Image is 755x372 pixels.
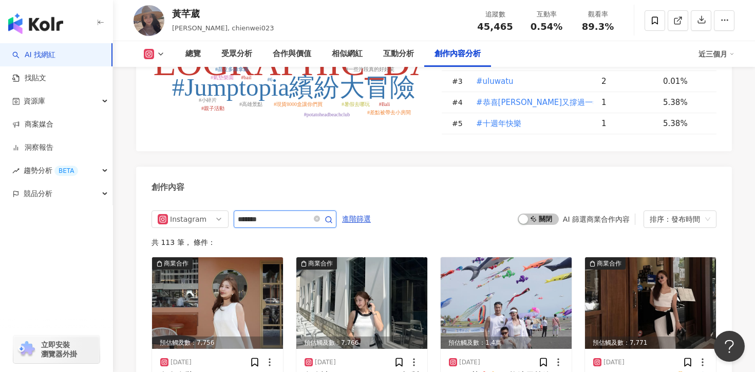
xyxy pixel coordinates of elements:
div: 互動率 [527,9,566,20]
tspan: #差點被帶去小房間 [367,110,411,115]
img: chrome extension [16,341,36,358]
div: # 4 [452,97,467,108]
div: [DATE] [171,358,192,367]
span: close-circle [314,215,320,224]
iframe: Help Scout Beacon - Open [714,331,745,362]
div: 5.38% [663,97,706,108]
button: #恭喜[PERSON_NAME]又撐過一年了 [476,92,609,113]
span: 45,465 [477,21,513,32]
tspan: #高雄景點 [239,101,262,107]
div: 觀看率 [578,9,617,20]
span: #恭喜[PERSON_NAME]又撐過一年了 [476,97,608,108]
span: [PERSON_NAME], chienwei023 [172,24,274,32]
tspan: #potatoheadbeachclub [304,112,350,117]
div: [DATE] [459,358,480,367]
tspan: #小碎片 [199,97,217,103]
div: post-image商業合作預估觸及數：7,766 [296,257,427,349]
div: 5.38% [663,118,706,129]
div: post-image商業合作預估觸及數：7,756 [152,257,283,349]
div: 0.01% [663,76,706,87]
div: 近三個月 [699,46,734,62]
img: post-image [296,257,427,349]
div: 預估觸及數：7,771 [585,336,716,349]
a: 洞察報告 [12,143,53,153]
div: AI 篩選商業合作內容 [563,215,630,223]
tspan: #一些片段真的好好笑 [346,66,394,72]
button: #十週年快樂 [476,113,522,134]
div: 商業合作 [597,258,621,269]
div: post-image商業合作預估觸及數：7,771 [585,257,716,349]
span: 進階篩選 [342,211,371,227]
div: 相似網紅 [332,48,363,60]
span: 立即安裝 瀏覽器外掛 [41,340,77,359]
span: close-circle [314,216,320,222]
a: chrome extension立即安裝 瀏覽器外掛 [13,335,100,363]
td: #恭喜楊震又撐過一年了 [467,92,593,113]
span: rise [12,167,20,174]
div: 1 [601,118,655,129]
img: post-image [441,257,572,349]
div: Instagram [170,211,203,227]
div: 預估觸及數：7,766 [296,336,427,349]
img: post-image [152,257,283,349]
td: #十週年快樂 [467,113,593,134]
tspan: #親子活動 [201,105,224,111]
td: 5.38% [655,113,716,134]
img: post-image [585,257,716,349]
div: 合作與價值 [273,48,311,60]
span: #uluwatu [476,76,514,87]
tspan: #bail [241,75,252,80]
button: 進階篩選 [342,210,371,227]
div: [DATE] [315,358,336,367]
div: # 3 [452,76,467,87]
div: 商業合作 [308,258,333,269]
span: 趨勢分析 [24,159,78,182]
div: 總覽 [185,48,201,60]
tspan: #Jumptopia繽紛大冒險 [172,73,416,101]
img: KOL Avatar [134,5,164,36]
div: 共 113 筆 ， 條件： [152,238,716,246]
div: 排序：發布時間 [650,211,701,227]
div: 預估觸及數：1.4萬 [441,336,572,349]
div: 2 [601,76,655,87]
a: 找貼文 [12,73,46,83]
span: 競品分析 [24,182,52,205]
div: 商業合作 [164,258,188,269]
a: 商案媒合 [12,119,53,130]
span: 資源庫 [24,90,45,113]
tspan: #6 [268,77,273,82]
tspan: #Bali [379,101,390,107]
div: 1 [601,97,655,108]
div: 受眾分析 [221,48,252,60]
td: 5.38% [655,92,716,113]
span: 0.54% [531,22,562,32]
tspan: #氣墊樂園 [211,75,234,80]
div: 追蹤數 [476,9,515,20]
td: 0.01% [655,71,716,92]
span: 89.3% [582,22,614,32]
tspan: #暑假去哪玩 [342,101,370,107]
tspan: #現貨8000盒讓你們買 [274,101,323,107]
div: post-image預估觸及數：1.4萬 [441,257,572,349]
div: 創作內容分析 [435,48,481,60]
td: #uluwatu [467,71,593,92]
div: 預估觸及數：7,756 [152,336,283,349]
div: 黃芊葳 [172,7,274,20]
div: 互動分析 [383,48,414,60]
div: BETA [54,166,78,176]
div: 創作內容 [152,182,184,193]
div: # 5 [452,118,467,129]
div: [DATE] [603,358,625,367]
button: #uluwatu [476,71,514,92]
a: searchAI 找網紅 [12,50,55,60]
tspan: #晶立多綠拿鐵 [215,66,249,72]
img: logo [8,13,63,34]
span: #十週年快樂 [476,118,521,129]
